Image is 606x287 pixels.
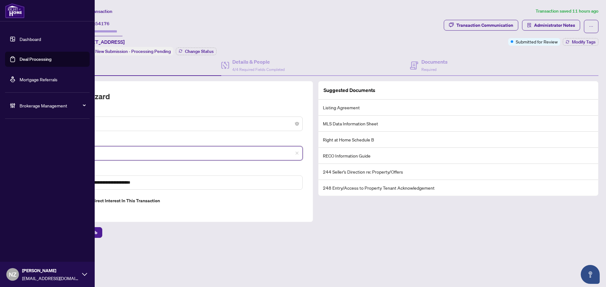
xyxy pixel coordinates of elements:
[421,67,437,72] span: Required
[20,77,57,82] a: Mortgage Referrals
[95,21,110,26] span: 54176
[536,8,598,15] article: Transaction saved 11 hours ago
[516,38,558,45] span: Submitted for Review
[20,56,51,62] a: Deal Processing
[95,49,171,54] span: New Submission - Processing Pending
[563,38,598,46] button: Modify Tags
[176,48,217,55] button: Change Status
[534,20,575,30] span: Administrator Notes
[456,20,513,30] div: Transaction Communication
[43,197,303,204] label: Do you have direct or indirect interest in this transaction
[522,20,580,31] button: Administrator Notes
[79,9,112,14] span: View Transaction
[22,275,79,282] span: [EMAIL_ADDRESS][DOMAIN_NAME]
[324,86,375,94] article: Suggested Documents
[232,67,285,72] span: 4/4 Required Fields Completed
[318,148,598,164] li: RECO Information Guide
[78,38,125,46] span: [STREET_ADDRESS]
[20,102,85,109] span: Brokerage Management
[318,100,598,116] li: Listing Agreement
[185,49,214,54] span: Change Status
[43,168,303,175] label: Property Address
[527,23,532,27] span: solution
[232,58,285,66] h4: Details & People
[444,20,518,31] button: Transaction Communication
[43,109,303,116] label: Transaction Type
[318,164,598,180] li: 244 Seller’s Direction re: Property/Offers
[318,132,598,148] li: Right at Home Schedule B
[421,58,448,66] h4: Documents
[20,36,41,42] a: Dashboard
[318,180,598,196] li: 248 Entry/Access to Property Tenant Acknowledgement
[22,267,79,274] span: [PERSON_NAME]
[5,3,25,18] img: logo
[295,151,299,155] span: close
[78,47,173,55] div: Status:
[318,116,598,132] li: MLS Data Information Sheet
[47,118,299,130] span: Listing - Lease
[43,139,303,146] label: MLS ID
[589,24,593,29] span: ellipsis
[9,270,16,279] span: NZ
[572,40,596,44] span: Modify Tags
[581,265,600,284] button: Open asap
[295,122,299,126] span: close-circle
